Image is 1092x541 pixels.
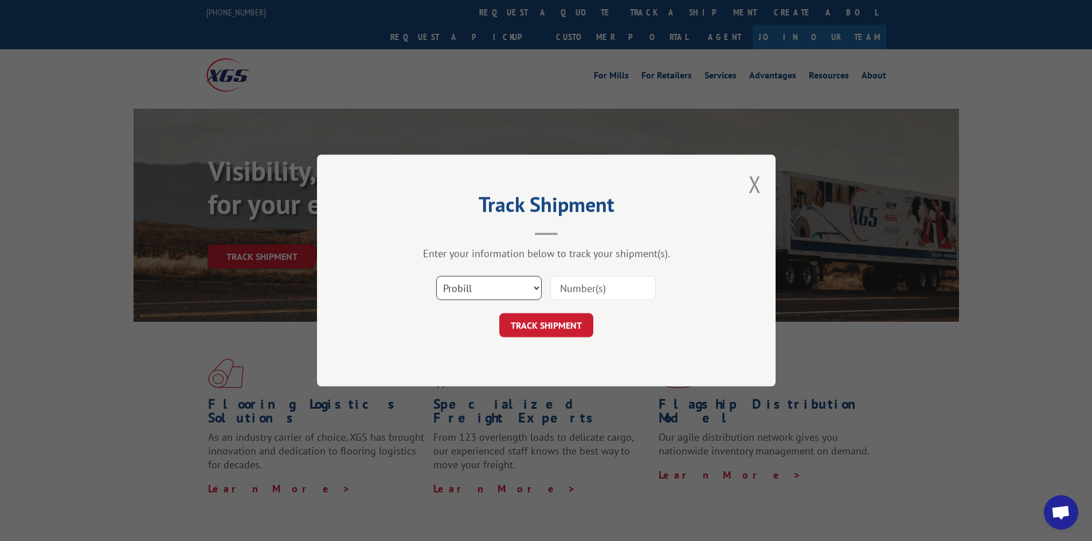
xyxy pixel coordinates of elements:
[550,276,656,300] input: Number(s)
[374,247,718,260] div: Enter your information below to track your shipment(s).
[374,196,718,218] h2: Track Shipment
[499,313,593,337] button: TRACK SHIPMENT
[749,169,761,199] button: Close modal
[1044,495,1078,530] a: Open chat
